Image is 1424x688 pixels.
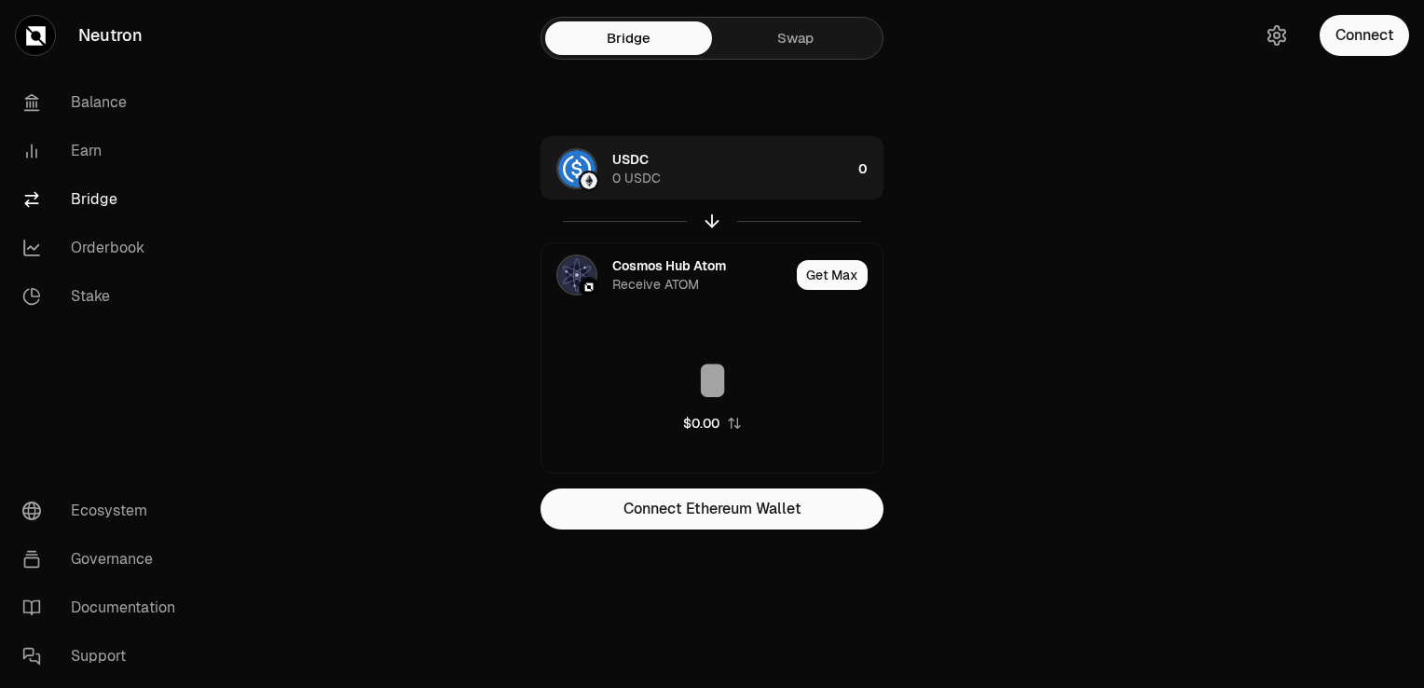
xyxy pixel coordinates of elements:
div: 0 [858,137,883,200]
a: Ecosystem [7,487,201,535]
a: Governance [7,535,201,584]
div: Cosmos Hub Atom [612,256,726,275]
a: Stake [7,272,201,321]
a: Documentation [7,584,201,632]
button: $0.00 [683,414,742,433]
button: Connect Ethereum Wallet [541,488,883,530]
a: Bridge [7,175,201,224]
div: Receive ATOM [612,275,699,294]
button: Connect [1320,15,1409,56]
img: Ethereum Logo [581,172,597,189]
div: USDC [612,150,649,169]
a: Support [7,632,201,681]
div: $0.00 [683,414,719,433]
button: Get Max [797,260,868,290]
img: Neutron Logo [581,279,597,296]
a: Swap [712,21,879,55]
div: ATOM LogoNeutron LogoCosmos Hub AtomReceive ATOM [541,243,789,307]
div: 0 USDC [612,169,661,187]
a: Earn [7,127,201,175]
a: Bridge [545,21,712,55]
button: USDC LogoEthereum LogoUSDC0 USDC0 [541,137,883,200]
a: Orderbook [7,224,201,272]
img: USDC Logo [558,150,596,187]
img: ATOM Logo [558,256,596,294]
div: USDC LogoEthereum LogoUSDC0 USDC [541,137,851,200]
a: Balance [7,78,201,127]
